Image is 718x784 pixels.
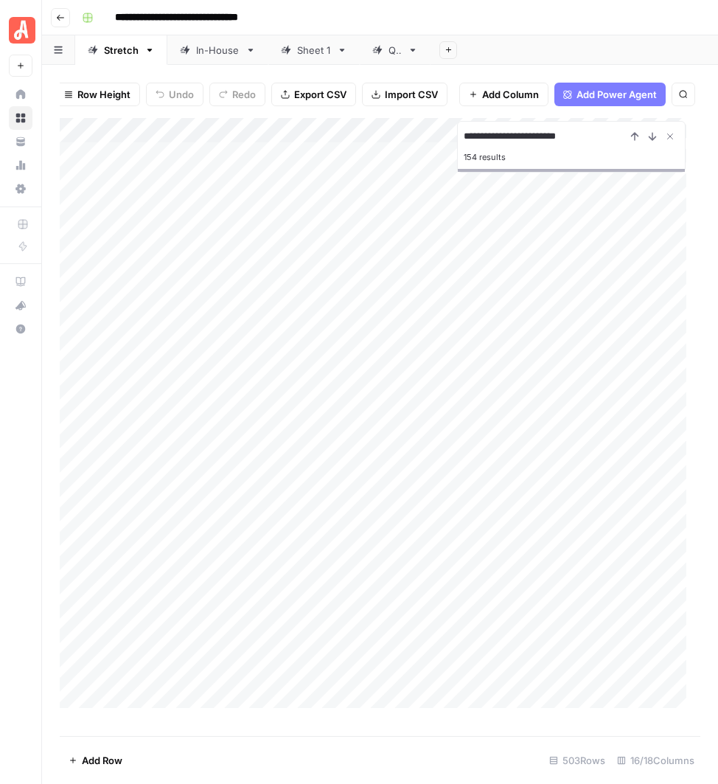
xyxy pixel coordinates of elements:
span: Add Column [482,87,539,102]
span: Export CSV [294,87,346,102]
button: Close Search [661,128,679,145]
span: Row Height [77,87,130,102]
div: Sheet 1 [297,43,331,58]
a: Settings [9,177,32,201]
div: 154 results [464,148,679,166]
a: QA [360,35,431,65]
button: Export CSV [271,83,356,106]
button: Workspace: Angi [9,12,32,49]
div: 503 Rows [543,749,611,772]
button: Previous Result [626,128,644,145]
a: Home [9,83,32,106]
span: Add Power Agent [576,87,657,102]
a: Browse [9,106,32,130]
button: Undo [146,83,203,106]
button: Help + Support [9,317,32,341]
div: QA [388,43,402,58]
span: Import CSV [385,87,438,102]
span: Add Row [82,753,122,768]
button: Add Column [459,83,548,106]
button: Add Power Agent [554,83,666,106]
span: Redo [232,87,256,102]
span: Undo [169,87,194,102]
a: In-House [167,35,268,65]
button: Import CSV [362,83,447,106]
div: In-House [196,43,240,58]
div: Stretch [104,43,139,58]
button: Next Result [644,128,661,145]
button: Redo [209,83,265,106]
a: Stretch [75,35,167,65]
a: Sheet 1 [268,35,360,65]
button: Add Row [60,749,131,772]
a: Your Data [9,130,32,153]
a: Usage [9,153,32,177]
button: What's new? [9,294,32,317]
div: 16/18 Columns [611,749,700,772]
button: Row Height [55,83,140,106]
div: What's new? [10,294,32,316]
a: AirOps Academy [9,270,32,294]
img: Angi Logo [9,17,35,44]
